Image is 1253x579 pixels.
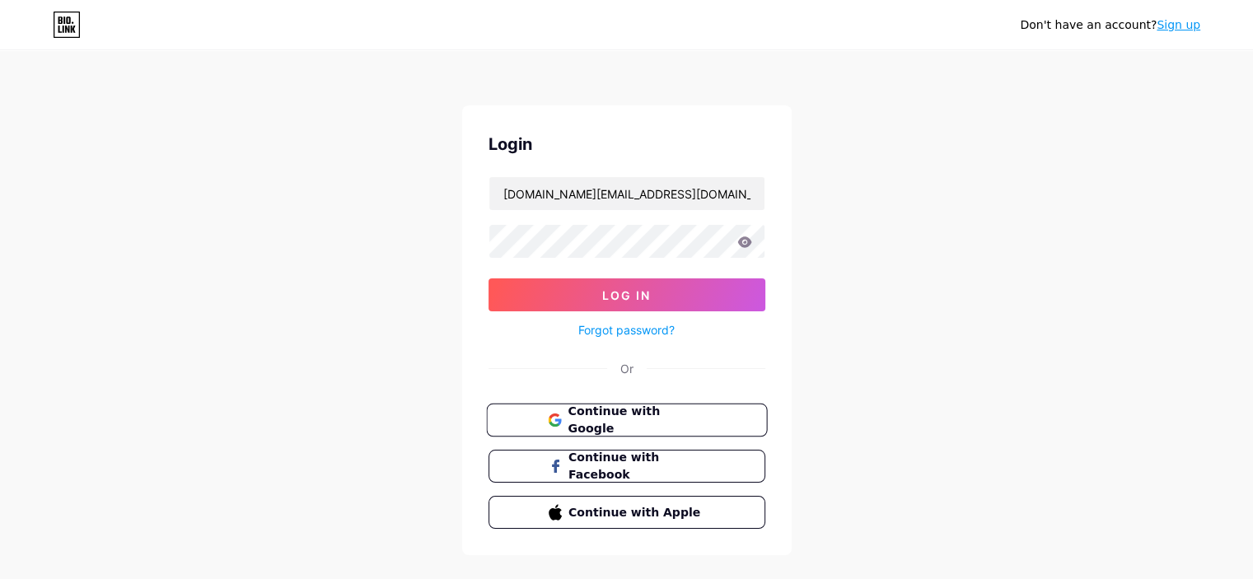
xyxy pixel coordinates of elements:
[489,177,764,210] input: Username
[1157,18,1200,31] a: Sign up
[620,360,634,377] div: Or
[489,496,765,529] button: Continue with Apple
[489,278,765,311] button: Log In
[568,403,705,438] span: Continue with Google
[489,404,765,437] a: Continue with Google
[489,450,765,483] button: Continue with Facebook
[489,132,765,156] div: Login
[486,404,767,437] button: Continue with Google
[602,288,651,302] span: Log In
[578,321,675,339] a: Forgot password?
[1020,16,1200,34] div: Don't have an account?
[568,449,704,483] span: Continue with Facebook
[568,504,704,521] span: Continue with Apple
